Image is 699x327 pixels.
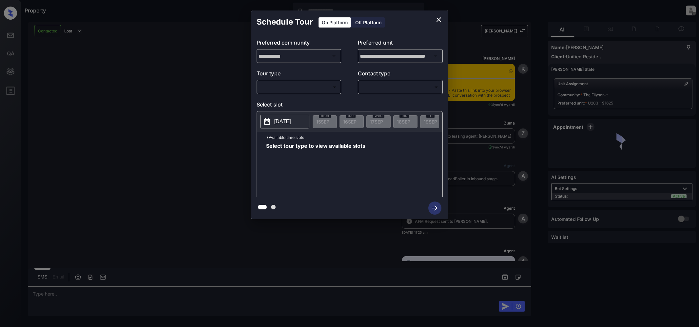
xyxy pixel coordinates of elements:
h2: Schedule Tour [251,10,318,33]
button: [DATE] [260,115,309,128]
div: Off Platform [352,17,385,28]
div: On Platform [319,17,351,28]
p: [DATE] [274,118,291,125]
p: Tour type [257,69,341,80]
p: Preferred community [257,39,341,49]
p: Contact type [358,69,443,80]
p: Preferred unit [358,39,443,49]
p: Select slot [257,101,443,111]
button: close [432,13,445,26]
span: Select tour type to view available slots [266,143,365,196]
p: *Available time slots [266,132,442,143]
